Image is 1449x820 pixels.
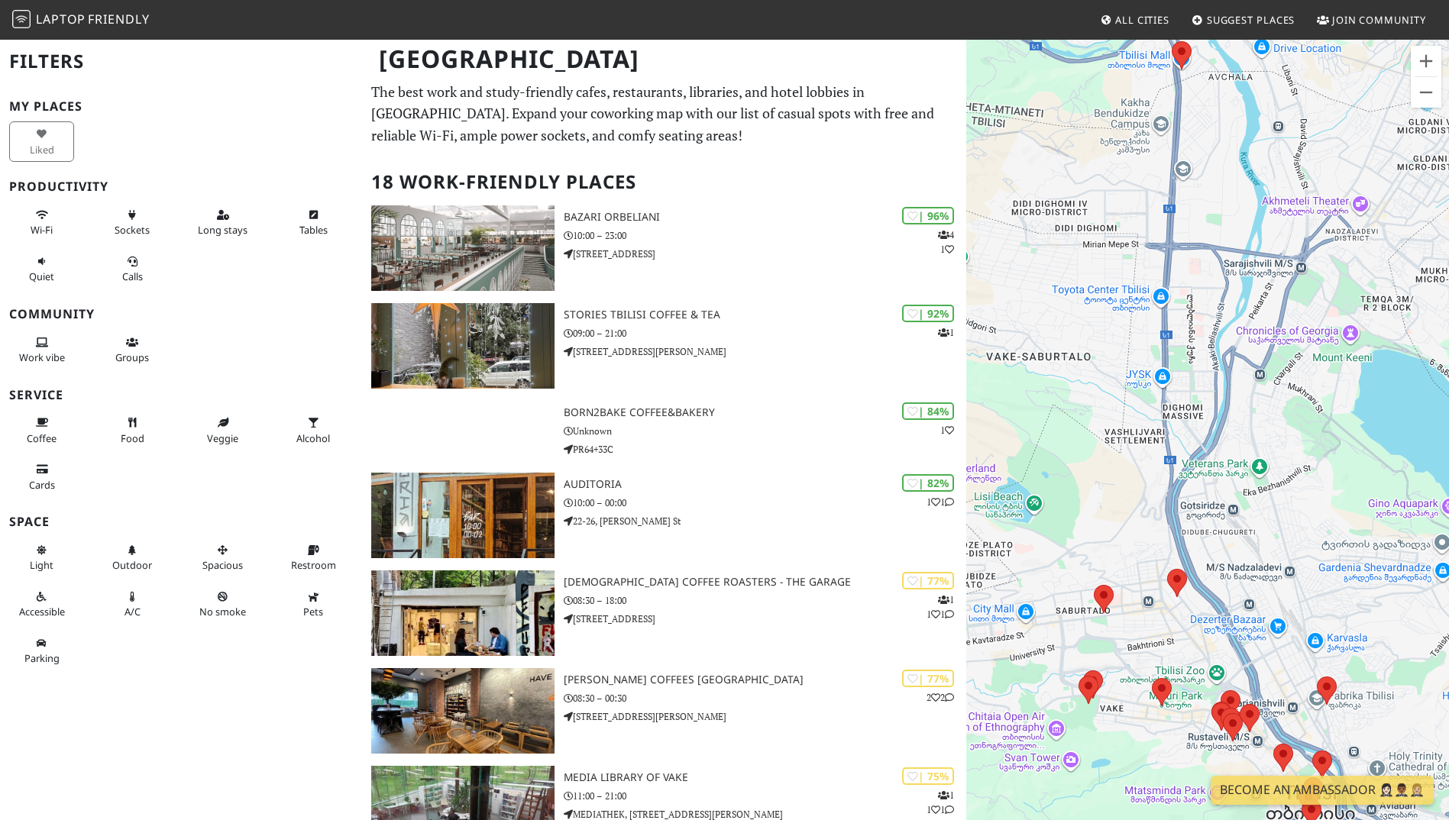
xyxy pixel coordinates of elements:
button: Pets [281,584,346,625]
span: Coffee [27,431,57,445]
button: Alcohol [281,410,346,450]
img: Stories Tbilisi Coffee & Tea [371,303,554,389]
p: 2 2 [927,690,954,705]
span: Veggie [207,431,238,445]
button: Parking [9,631,74,671]
button: Light [9,538,74,578]
p: 4 1 [938,228,954,257]
h1: [GEOGRAPHIC_DATA] [367,38,962,80]
p: [STREET_ADDRESS] [564,612,966,626]
a: Gloria Jeans Coffees Liberty Square | 77% 22 [PERSON_NAME] Coffees [GEOGRAPHIC_DATA] 08:30 – 00:3... [362,668,965,754]
h3: Space [9,515,353,529]
p: 1 [938,325,954,340]
div: | 96% [902,207,954,224]
p: 22-26, [PERSON_NAME] St [564,514,966,528]
span: Smoke free [199,605,246,618]
span: Natural light [30,558,53,572]
span: Air conditioned [125,605,141,618]
h3: Service [9,388,353,402]
span: Long stays [198,223,247,237]
a: | 84% 1 Born2Bake Coffee&Bakery Unknown PR64+33C [362,401,965,460]
h3: Stories Tbilisi Coffee & Tea [564,308,966,321]
h3: My Places [9,99,353,114]
p: [STREET_ADDRESS] [564,247,966,261]
h3: Auditoria [564,478,966,491]
h2: 18 Work-Friendly Places [371,159,956,205]
span: Video/audio calls [122,270,143,283]
p: 1 1 1 [927,592,954,621]
h3: [DEMOGRAPHIC_DATA] Coffee Roasters - The Garage [564,576,966,589]
button: A/C [100,584,165,625]
p: [STREET_ADDRESS][PERSON_NAME] [564,709,966,724]
button: Work vibe [9,330,74,370]
span: Restroom [291,558,336,572]
h3: Productivity [9,179,353,194]
p: 10:00 – 00:00 [564,496,966,510]
a: Join Community [1311,6,1432,34]
p: [STREET_ADDRESS][PERSON_NAME] [564,344,966,359]
button: Coffee [9,410,74,450]
span: Work-friendly tables [299,223,328,237]
button: Zoom in [1411,46,1441,76]
div: | 77% [902,572,954,589]
span: Suggest Places [1207,13,1295,27]
a: Suggest Places [1185,6,1302,34]
button: Quiet [9,249,74,289]
a: Stories Tbilisi Coffee & Tea | 92% 1 Stories Tbilisi Coffee & Tea 09:00 – 21:00 [STREET_ADDRESS][... [362,303,965,389]
span: Power sockets [115,223,150,237]
p: 08:30 – 00:30 [564,691,966,705]
p: 10:00 – 23:00 [564,228,966,243]
button: Long stays [190,202,255,243]
span: Alcohol [296,431,330,445]
span: Credit cards [29,478,55,492]
button: Sockets [100,202,165,243]
span: All Cities [1115,13,1169,27]
h3: Born2Bake Coffee&Bakery [564,406,966,419]
span: Pet friendly [303,605,323,618]
span: Laptop [36,11,86,27]
div: | 92% [902,305,954,322]
button: Calls [100,249,165,289]
button: No smoke [190,584,255,625]
span: Stable Wi-Fi [31,223,53,237]
a: Shavi Coffee Roasters - The Garage | 77% 111 [DEMOGRAPHIC_DATA] Coffee Roasters - The Garage 08:3... [362,570,965,656]
span: Outdoor area [112,558,152,572]
span: People working [19,350,65,364]
img: Gloria Jeans Coffees Liberty Square [371,668,554,754]
span: Join Community [1332,13,1426,27]
p: 1 1 [927,495,954,509]
div: | 75% [902,767,954,785]
p: 08:30 – 18:00 [564,593,966,608]
p: The best work and study-friendly cafes, restaurants, libraries, and hotel lobbies in [GEOGRAPHIC_... [371,81,956,147]
span: Accessible [19,605,65,618]
p: Unknown [564,424,966,438]
img: LaptopFriendly [12,10,31,28]
h3: Community [9,307,353,321]
button: Veggie [190,410,255,450]
img: Shavi Coffee Roasters - The Garage [371,570,554,656]
button: Zoom out [1411,77,1441,108]
div: | 84% [902,402,954,420]
a: LaptopFriendly LaptopFriendly [12,7,150,34]
a: Bazari Orbeliani | 96% 41 Bazari Orbeliani 10:00 – 23:00 [STREET_ADDRESS] [362,205,965,291]
button: Cards [9,457,74,497]
button: Tables [281,202,346,243]
h2: Filters [9,38,353,85]
p: PR64+33C [564,442,966,457]
span: Group tables [115,350,149,364]
h3: Media library of Vake [564,771,966,784]
a: Auditoria | 82% 11 Auditoria 10:00 – 00:00 22-26, [PERSON_NAME] St [362,473,965,558]
div: | 82% [902,474,954,492]
p: 09:00 – 21:00 [564,326,966,341]
h3: Bazari Orbeliani [564,211,966,224]
button: Wi-Fi [9,202,74,243]
span: Spacious [202,558,243,572]
p: 11:00 – 21:00 [564,789,966,803]
span: Parking [24,651,60,665]
span: Friendly [88,11,149,27]
button: Outdoor [100,538,165,578]
span: Quiet [29,270,54,283]
a: All Cities [1094,6,1176,34]
button: Food [100,410,165,450]
a: Become an Ambassador 🤵🏻‍♀️🤵🏾‍♂️🤵🏼‍♀️ [1211,776,1434,805]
